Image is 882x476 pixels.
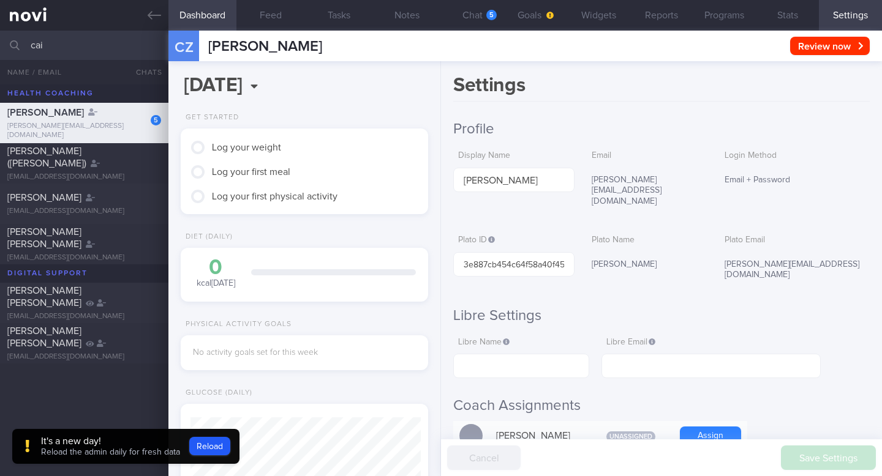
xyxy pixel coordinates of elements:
label: Plato Name [592,235,703,246]
div: 5 [151,115,161,125]
button: Assign [680,426,741,445]
span: [PERSON_NAME] [PERSON_NAME] [7,227,81,249]
div: [PERSON_NAME][EMAIL_ADDRESS][DOMAIN_NAME] [720,252,870,288]
h2: Coach Assignments [453,396,870,415]
div: It's a new day! [41,435,180,447]
button: Chats [119,60,168,84]
span: [PERSON_NAME] [208,39,322,54]
label: Login Method [725,151,865,162]
h2: Profile [453,120,870,138]
label: Email [592,151,703,162]
div: Email + Password [720,168,870,193]
div: [EMAIL_ADDRESS][DOMAIN_NAME] [7,312,161,321]
div: No activity goals set for this week [193,348,416,359]
div: [PERSON_NAME] [587,252,707,278]
span: [PERSON_NAME] [PERSON_NAME] [7,326,81,348]
div: Diet (Daily) [181,232,233,242]
div: [PERSON_NAME][EMAIL_ADDRESS][DOMAIN_NAME] [7,122,161,140]
h2: Libre Settings [453,307,870,325]
span: [PERSON_NAME] [7,108,84,117]
div: 0 [193,257,239,278]
div: [EMAIL_ADDRESS][DOMAIN_NAME] [7,253,161,262]
div: [EMAIL_ADDRESS][DOMAIN_NAME] [7,352,161,362]
span: Reload the admin daily for fresh data [41,448,180,456]
label: Display Name [458,151,569,162]
span: [PERSON_NAME] [PERSON_NAME] [7,286,81,308]
span: Libre Email [606,338,655,346]
div: 5 [486,10,497,20]
div: [EMAIL_ADDRESS][DOMAIN_NAME] [7,173,161,182]
div: [PERSON_NAME] [490,423,588,448]
div: Glucose (Daily) [181,389,252,398]
span: Plato ID [458,236,495,244]
button: Reload [189,437,230,455]
div: Get Started [181,113,239,122]
span: Unassigned [606,431,655,442]
div: CZ [161,23,207,70]
label: Plato Email [725,235,865,246]
div: [EMAIL_ADDRESS][DOMAIN_NAME] [7,207,161,216]
span: [PERSON_NAME] [7,193,81,203]
span: [PERSON_NAME] ([PERSON_NAME]) [7,146,86,168]
button: Review now [790,37,870,55]
span: Libre Name [458,338,510,346]
div: [PERSON_NAME][EMAIL_ADDRESS][DOMAIN_NAME] [587,168,707,215]
h1: Settings [453,73,870,102]
div: kcal [DATE] [193,257,239,289]
div: Physical Activity Goals [181,320,292,329]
